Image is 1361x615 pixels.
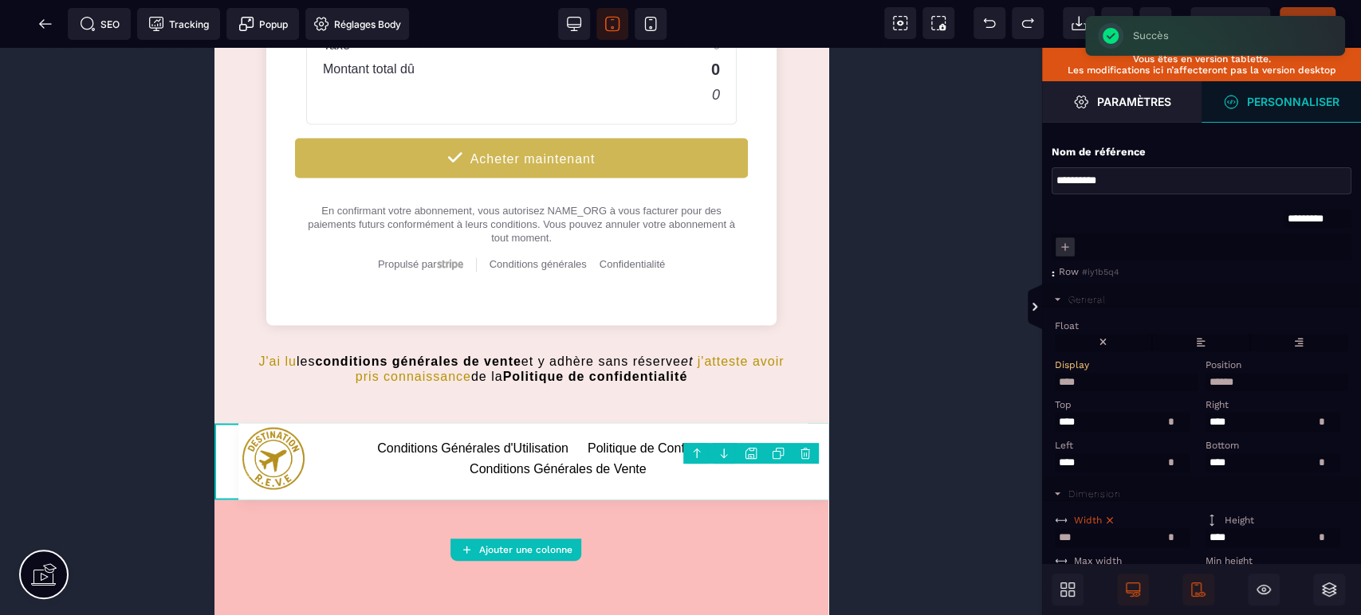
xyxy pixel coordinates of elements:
[255,410,431,431] a: Conditions Générales de Vente
[1055,320,1079,331] span: Float
[1139,7,1171,39] span: Enregistrer
[922,7,954,39] span: Capture d'écran
[1050,53,1353,65] p: Vous êtes en version tablette.
[1042,81,1202,123] span: Ouvrir le gestionnaire de styles
[238,16,288,32] span: Popup
[289,321,474,335] b: Politique de confidentialité
[163,210,222,222] span: Propulsé par
[313,16,401,32] span: Réglages Body
[1074,515,1102,526] span: Width
[1042,284,1058,331] span: Afficher les vues
[80,16,120,32] span: SEO
[108,14,200,29] text: Montant total dû
[1247,96,1339,108] strong: Personnaliser
[1117,574,1149,605] span: Afficher le desktop
[1206,555,1253,566] span: Min height
[1248,574,1280,605] span: Masquer le bloc
[163,390,354,410] a: Conditions Générales d'Utilisation
[1055,440,1073,451] span: Left
[596,8,628,40] span: Voir tablette
[100,306,306,319] b: conditions générales de vente
[1082,267,1119,277] span: #iy1b5q4
[68,8,131,40] span: Métadata SEO
[1074,555,1122,566] span: Max width
[1313,574,1345,605] span: Ouvrir les calques
[1101,7,1133,39] span: Nettoyage
[558,8,590,40] span: Voir bureau
[1055,399,1072,410] span: Top
[28,379,90,441] img: 50fb1381c84962a46156ac928aab38bf_LOGO_aucun_blanc.png
[1225,515,1254,526] span: Height
[275,210,372,222] a: Conditions générales
[1012,7,1044,39] span: Rétablir
[80,156,534,197] div: En confirmant votre abonnement, vous autorisez NAME_ORG à vous facturer pour des paiements futurs...
[1280,7,1335,39] span: Enregistrer le contenu
[226,8,299,40] span: Créer une alerte modale
[498,39,505,56] text: 0
[148,16,209,32] span: Tracking
[974,7,1005,39] span: Défaire
[1202,81,1361,123] span: Ouvrir le gestionnaire de styles
[80,89,534,131] button: Acheter maintenant
[466,306,478,319] i: et
[1052,574,1084,605] span: Ouvrir les blocs
[1182,574,1214,605] span: Afficher le mobile
[1206,359,1241,370] span: Position
[1050,65,1353,76] p: Les modifications ici n’affecteront pas la version desktop
[1190,7,1270,39] span: Aperçu
[478,544,572,555] strong: Ajouter une colonne
[1206,399,1229,410] span: Right
[450,539,581,561] button: Ajouter une colonne
[884,7,916,39] span: Voir les composants
[1206,440,1239,451] span: Bottom
[30,8,61,40] span: Retour
[385,210,450,222] a: Confidentialité
[1097,96,1171,108] strong: Paramètres
[1052,266,1059,280] div: :
[497,13,505,31] text: 0
[1068,488,1121,499] div: Dimension
[373,390,524,410] a: Politique de Confidentialité
[1055,359,1089,370] span: Display
[1063,7,1095,39] span: Importer
[305,8,409,40] span: Favicon
[163,210,249,224] a: Propulsé par
[36,301,578,339] text: les et y adhère sans réserve de la
[137,8,220,40] span: Code de suivi
[1059,266,1079,277] span: Row
[1068,294,1106,305] div: General
[1052,145,1146,159] p: Nom de référence
[635,8,667,40] span: Voir mobile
